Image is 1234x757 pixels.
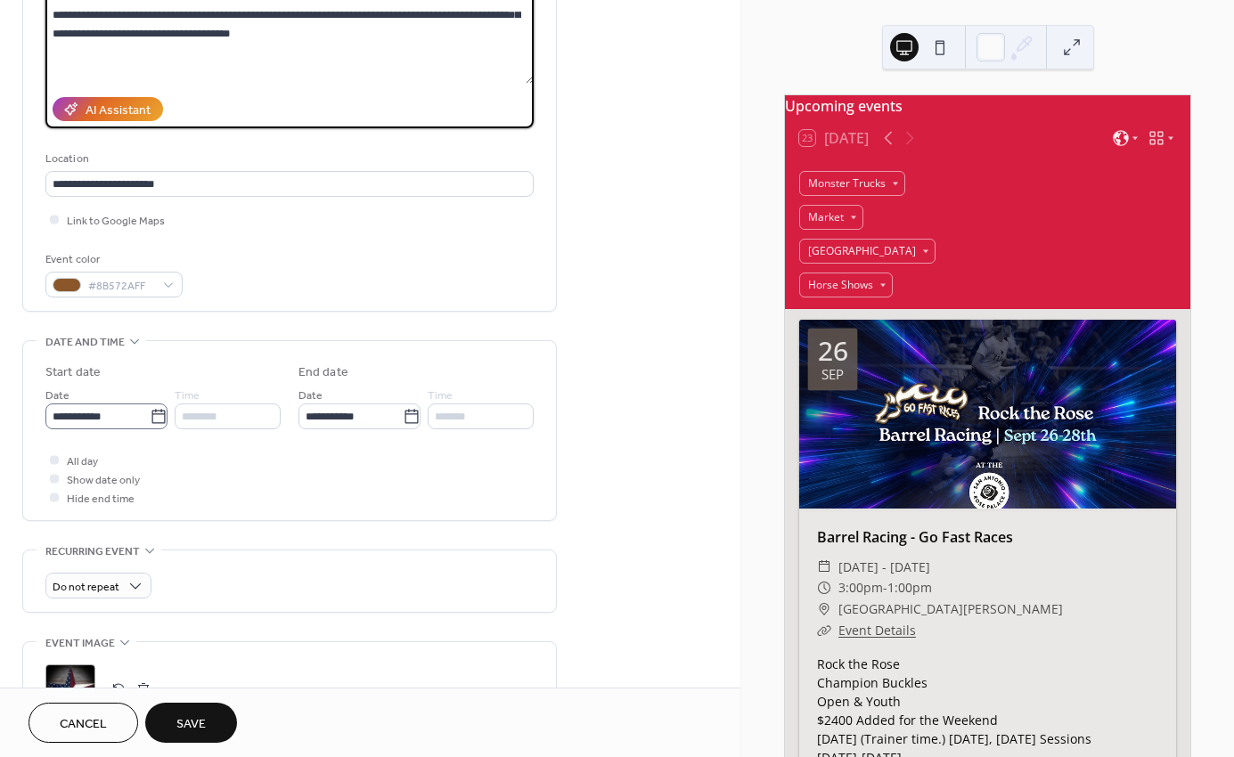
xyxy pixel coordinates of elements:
span: All day [67,452,98,471]
span: [DATE] - [DATE] [838,557,930,578]
span: Time [428,387,453,405]
span: Hide end time [67,490,135,509]
div: 26 [818,338,848,364]
div: Event color [45,250,179,269]
span: 3:00pm [838,577,883,598]
span: Recurring event [45,542,140,561]
div: ​ [817,557,831,578]
span: Date [45,387,69,405]
span: Date and time [45,333,125,352]
div: Location [45,150,530,168]
button: AI Assistant [53,97,163,121]
span: Time [175,387,200,405]
span: 1:00pm [887,577,932,598]
div: Start date [45,363,101,382]
button: Save [145,703,237,743]
div: Upcoming events [785,95,1190,117]
span: Save [176,715,206,734]
div: ​ [817,598,831,620]
span: Show date only [67,471,140,490]
div: ​ [817,577,831,598]
span: Do not repeat [53,577,119,598]
span: Date [298,387,323,405]
div: ; [45,664,95,714]
span: Cancel [60,715,107,734]
button: Cancel [29,703,138,743]
span: Link to Google Maps [67,212,165,231]
div: End date [298,363,348,382]
span: Event image [45,634,115,653]
span: #8B572AFF [88,277,154,296]
a: Event Details [838,622,916,639]
span: - [883,577,887,598]
div: AI Assistant [86,102,151,120]
div: Sep [821,368,844,381]
a: Barrel Racing - Go Fast Races [817,527,1013,547]
span: [GEOGRAPHIC_DATA][PERSON_NAME] [838,598,1063,620]
div: ​ [817,620,831,641]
